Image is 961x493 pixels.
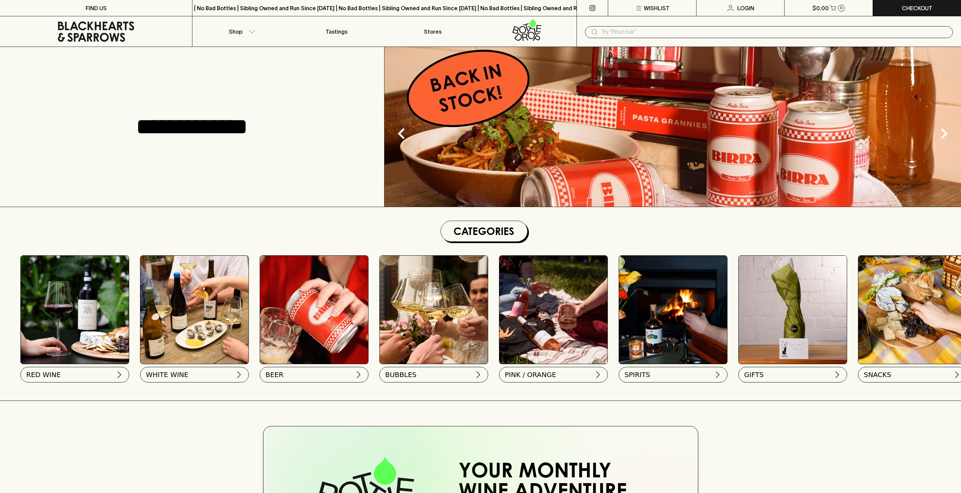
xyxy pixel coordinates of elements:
span: PINK / ORANGE [505,370,556,379]
button: Shop [192,16,288,47]
p: Wishlist [644,4,670,12]
img: chevron-right.svg [594,371,602,379]
button: Next [930,120,958,147]
p: Shop [229,28,242,36]
span: GIFTS [744,370,763,379]
p: FIND US [86,4,107,12]
img: GIFT WRA-16 1 [739,256,847,364]
img: gospel_collab-2 1 [619,256,727,364]
span: WHITE WINE [146,370,188,379]
h1: Categories [444,224,525,239]
img: BIRRA_GOOD-TIMES_INSTA-2 1/optimise?auth=Mjk3MjY0ODMzMw__ [260,256,368,364]
span: SNACKS [864,370,891,379]
a: Tastings [289,16,384,47]
span: BEER [265,370,284,379]
button: WHITE WINE [140,367,249,382]
img: chevron-right.svg [833,371,841,379]
p: Tastings [326,28,347,36]
img: chevron-right.svg [355,371,363,379]
p: Login [737,4,754,12]
button: Previous [388,120,415,147]
img: optimise [384,47,961,207]
button: BEER [260,367,368,382]
img: chevron-right.svg [474,371,482,379]
button: RED WINE [20,367,129,382]
p: 0 [840,6,843,10]
p: $0.00 [812,4,829,12]
span: SPIRITS [624,370,650,379]
a: Stores [384,16,480,47]
input: Try "Pinot noir" [601,27,947,37]
img: 2022_Festive_Campaign_INSTA-16 1 [380,256,488,364]
img: chevron-right.svg [953,371,961,379]
p: Checkout [902,4,932,12]
span: RED WINE [26,370,61,379]
img: gospel_collab-2 1 [499,256,607,364]
button: PINK / ORANGE [499,367,608,382]
img: chevron-right.svg [235,371,243,379]
img: Red Wine Tasting [21,256,129,364]
img: optimise [140,256,248,364]
button: BUBBLES [379,367,488,382]
img: chevron-right.svg [714,371,722,379]
span: BUBBLES [385,370,416,379]
button: SPIRITS [619,367,727,382]
p: Stores [424,28,442,36]
img: chevron-right.svg [115,371,123,379]
button: GIFTS [738,367,847,382]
